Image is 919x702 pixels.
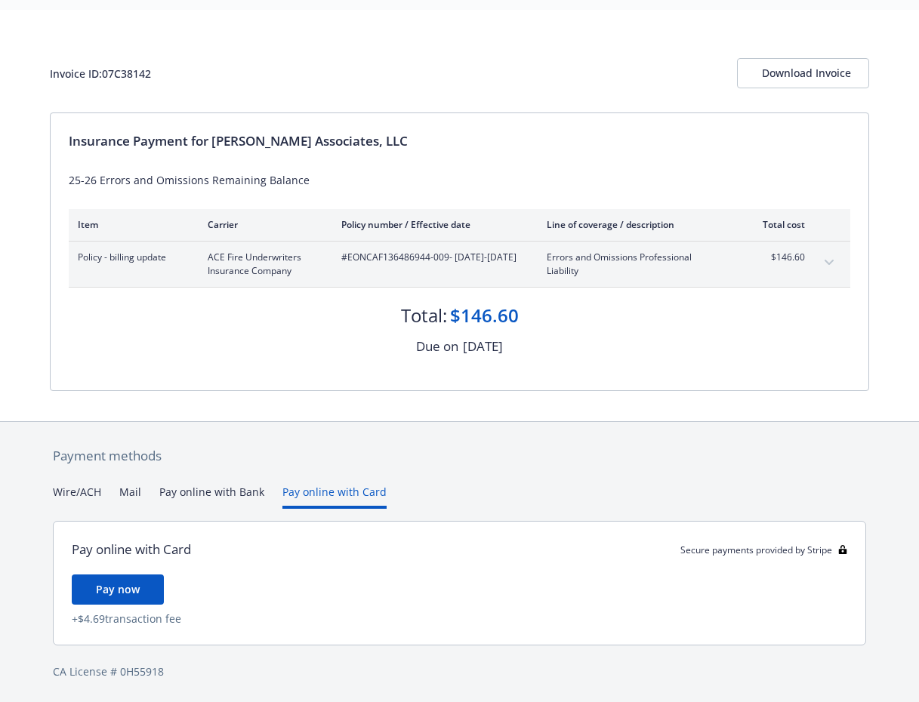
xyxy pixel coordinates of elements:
span: Policy - billing update [78,251,183,264]
div: Invoice ID: 07C38142 [50,66,151,82]
button: Download Invoice [737,58,869,88]
div: Policy - billing updateACE Fire Underwriters Insurance Company#EONCAF136486944-009- [DATE]-[DATE]... [69,242,850,287]
button: Pay online with Bank [159,484,264,509]
div: Download Invoice [762,59,844,88]
button: Mail [119,484,141,509]
div: Total cost [748,218,805,231]
div: Total: [401,303,447,328]
span: Errors and Omissions Professional Liability [547,251,724,278]
div: Payment methods [53,446,866,466]
div: Pay online with Card [72,540,191,559]
div: Line of coverage / description [547,218,724,231]
div: Policy number / Effective date [341,218,523,231]
div: Due on [416,337,458,356]
div: Item [78,218,183,231]
span: #EONCAF136486944-009 - [DATE]-[DATE] [341,251,523,264]
button: Pay now [72,574,164,605]
button: Wire/ACH [53,484,101,509]
span: $146.60 [748,251,805,264]
div: Carrier [208,218,317,231]
div: Secure payments provided by Stripe [680,543,847,556]
span: Pay now [96,582,140,596]
div: CA License # 0H55918 [53,664,866,679]
div: + $4.69 transaction fee [72,611,847,627]
span: ACE Fire Underwriters Insurance Company [208,251,317,278]
div: Insurance Payment for [PERSON_NAME] Associates, LLC [69,131,850,151]
div: 25-26 Errors and Omissions Remaining Balance [69,172,850,188]
div: $146.60 [450,303,519,328]
button: Pay online with Card [282,484,387,509]
div: [DATE] [463,337,503,356]
button: expand content [817,251,841,275]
